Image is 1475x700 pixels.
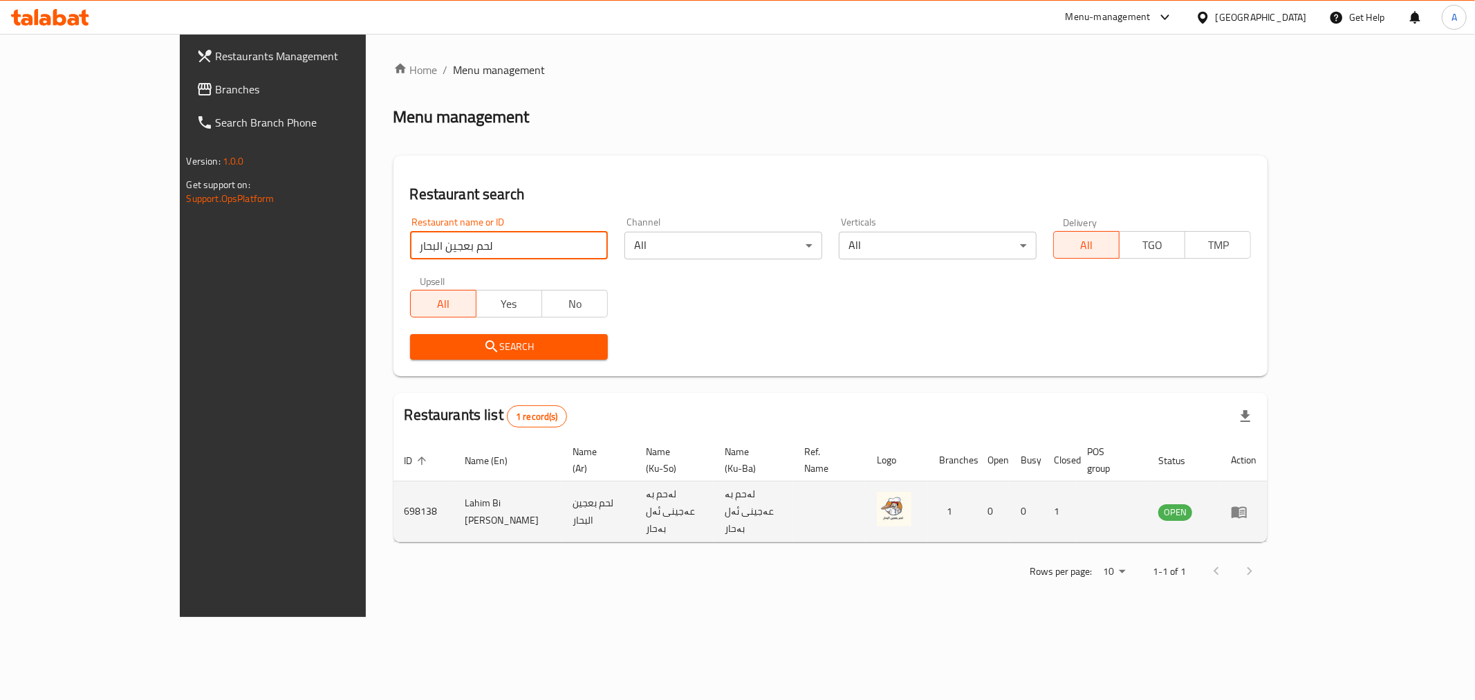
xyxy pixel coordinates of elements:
[476,290,542,317] button: Yes
[839,232,1037,259] div: All
[548,294,602,314] span: No
[1191,235,1245,255] span: TMP
[393,439,1268,542] table: enhanced table
[1125,235,1180,255] span: TGO
[410,290,476,317] button: All
[635,481,714,542] td: لەحم بە عەجینی ئەل بەحار
[1158,504,1192,521] div: OPEN
[187,190,275,208] a: Support.OpsPlatform
[187,152,221,170] span: Version:
[877,492,911,526] img: Lahim Bi Ajin Albahar
[1119,231,1185,259] button: TGO
[405,405,567,427] h2: Restaurants list
[443,62,448,78] li: /
[1087,443,1131,477] span: POS group
[1043,481,1076,542] td: 1
[624,232,822,259] div: All
[1229,400,1262,433] div: Export file
[393,62,1268,78] nav: breadcrumb
[725,443,777,477] span: Name (Ku-Ba)
[1010,481,1043,542] td: 0
[976,439,1010,481] th: Open
[482,294,537,314] span: Yes
[1066,9,1151,26] div: Menu-management
[976,481,1010,542] td: 0
[1231,504,1256,520] div: Menu
[454,481,562,542] td: Lahim Bi [PERSON_NAME]
[1158,452,1203,469] span: Status
[1010,439,1043,481] th: Busy
[454,62,546,78] span: Menu management
[416,294,471,314] span: All
[187,176,250,194] span: Get support on:
[1059,235,1114,255] span: All
[1097,562,1131,582] div: Rows per page:
[421,338,597,356] span: Search
[573,443,618,477] span: Name (Ar)
[928,439,976,481] th: Branches
[185,106,426,139] a: Search Branch Phone
[185,39,426,73] a: Restaurants Management
[1216,10,1307,25] div: [GEOGRAPHIC_DATA]
[1158,504,1192,520] span: OPEN
[216,48,415,64] span: Restaurants Management
[1043,439,1076,481] th: Closed
[714,481,793,542] td: لەحم بە عەجینی ئەل بەحار
[508,410,566,423] span: 1 record(s)
[541,290,608,317] button: No
[216,81,415,98] span: Branches
[393,106,530,128] h2: Menu management
[1185,231,1251,259] button: TMP
[1220,439,1268,481] th: Action
[465,452,526,469] span: Name (En)
[216,114,415,131] span: Search Branch Phone
[410,232,608,259] input: Search for restaurant name or ID..
[410,334,608,360] button: Search
[1451,10,1457,25] span: A
[410,184,1252,205] h2: Restaurant search
[185,73,426,106] a: Branches
[804,443,849,477] span: Ref. Name
[562,481,635,542] td: لحم بعجين البحار
[507,405,567,427] div: Total records count
[646,443,698,477] span: Name (Ku-So)
[405,452,431,469] span: ID
[1053,231,1120,259] button: All
[1063,217,1097,227] label: Delivery
[223,152,244,170] span: 1.0.0
[928,481,976,542] td: 1
[1153,563,1186,580] p: 1-1 of 1
[420,276,445,286] label: Upsell
[1030,563,1092,580] p: Rows per page:
[866,439,928,481] th: Logo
